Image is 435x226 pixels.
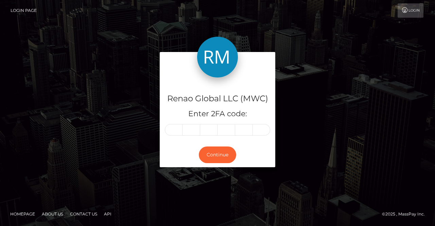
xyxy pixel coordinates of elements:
h5: Enter 2FA code: [165,109,270,119]
a: Contact Us [67,209,100,219]
a: Homepage [7,209,38,219]
img: Renao Global LLC (MWC) [197,37,238,77]
div: © 2025 , MassPay Inc. [382,210,430,218]
a: API [101,209,114,219]
a: Login [398,3,423,18]
a: About Us [39,209,66,219]
h4: Renao Global LLC (MWC) [165,93,270,105]
button: Continue [199,146,236,163]
a: Login Page [11,3,37,18]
